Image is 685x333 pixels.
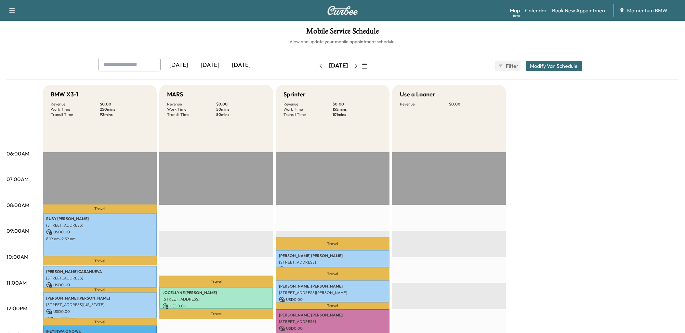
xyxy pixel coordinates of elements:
[167,107,216,112] p: Work Time
[276,302,389,310] p: Travel
[552,6,607,14] a: Book New Appointment
[279,290,386,295] p: [STREET_ADDRESS][PERSON_NAME]
[43,288,157,292] p: Travel
[46,223,153,228] p: [STREET_ADDRESS]
[46,309,153,314] p: USD 0.00
[216,102,265,107] p: $ 0.00
[7,150,29,157] p: 06:00AM
[279,326,386,331] p: USD 0.00
[279,260,386,265] p: [STREET_ADDRESS]
[167,112,216,117] p: Transit Time
[46,302,153,307] p: [STREET_ADDRESS][US_STATE]
[46,296,153,301] p: [PERSON_NAME] [PERSON_NAME]
[449,102,498,107] p: $ 0.00
[163,303,270,309] p: USD 0.00
[333,112,382,117] p: 101 mins
[46,229,153,235] p: USD 0.00
[46,282,153,288] p: USD 0.00
[7,27,678,38] h1: Mobile Service Schedule
[7,279,27,287] p: 11:00AM
[283,90,306,99] h5: Sprinter
[7,201,29,209] p: 08:00AM
[400,90,435,99] h5: Use a Loaner
[194,58,226,73] div: [DATE]
[43,204,157,213] p: Travel
[51,107,100,112] p: Work Time
[525,6,547,14] a: Calendar
[279,266,386,272] p: USD 0.00
[283,107,333,112] p: Work Time
[51,90,78,99] h5: BMW X3-1
[510,6,520,14] a: MapBeta
[333,102,382,107] p: $ 0.00
[506,62,518,70] span: Filter
[167,102,216,107] p: Revenue
[7,253,28,261] p: 10:00AM
[283,112,333,117] p: Transit Time
[163,290,270,295] p: JOCELLYNE [PERSON_NAME]
[276,267,389,280] p: Travel
[283,102,333,107] p: Revenue
[279,284,386,289] p: [PERSON_NAME] [PERSON_NAME]
[7,227,29,235] p: 09:00AM
[627,6,667,14] span: Momentum BMW
[46,269,153,274] p: [PERSON_NAME] CASANUEVA
[216,112,265,117] p: 50 mins
[526,61,582,71] button: Modify Van Schedule
[400,102,449,107] p: Revenue
[7,175,29,183] p: 07:00AM
[46,236,153,241] p: 8:19 am - 9:59 am
[495,61,520,71] button: Filter
[46,276,153,281] p: [STREET_ADDRESS]
[7,304,27,312] p: 12:00PM
[279,319,386,324] p: [STREET_ADDRESS]
[216,107,265,112] p: 50 mins
[276,237,389,250] p: Travel
[46,316,153,321] p: 11:21 am - 12:21 pm
[279,313,386,318] p: [PERSON_NAME] [PERSON_NAME]
[279,253,386,258] p: [PERSON_NAME] [PERSON_NAME]
[329,62,348,70] div: [DATE]
[163,58,194,73] div: [DATE]
[167,90,183,99] h5: MARS
[327,6,358,15] img: Curbee Logo
[100,102,149,107] p: $ 0.00
[100,107,149,112] p: 250 mins
[46,216,153,221] p: RUBY [PERSON_NAME]
[100,112,149,117] p: 92 mins
[159,309,273,319] p: Travel
[43,256,157,265] p: Travel
[279,297,386,302] p: USD 0.00
[51,112,100,117] p: Transit Time
[333,107,382,112] p: 155 mins
[226,58,257,73] div: [DATE]
[51,102,100,107] p: Revenue
[43,318,157,326] p: Travel
[7,38,678,45] h6: View and update your mobile appointment schedule.
[163,297,270,302] p: [STREET_ADDRESS]
[513,13,520,18] div: Beta
[159,276,273,287] p: Travel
